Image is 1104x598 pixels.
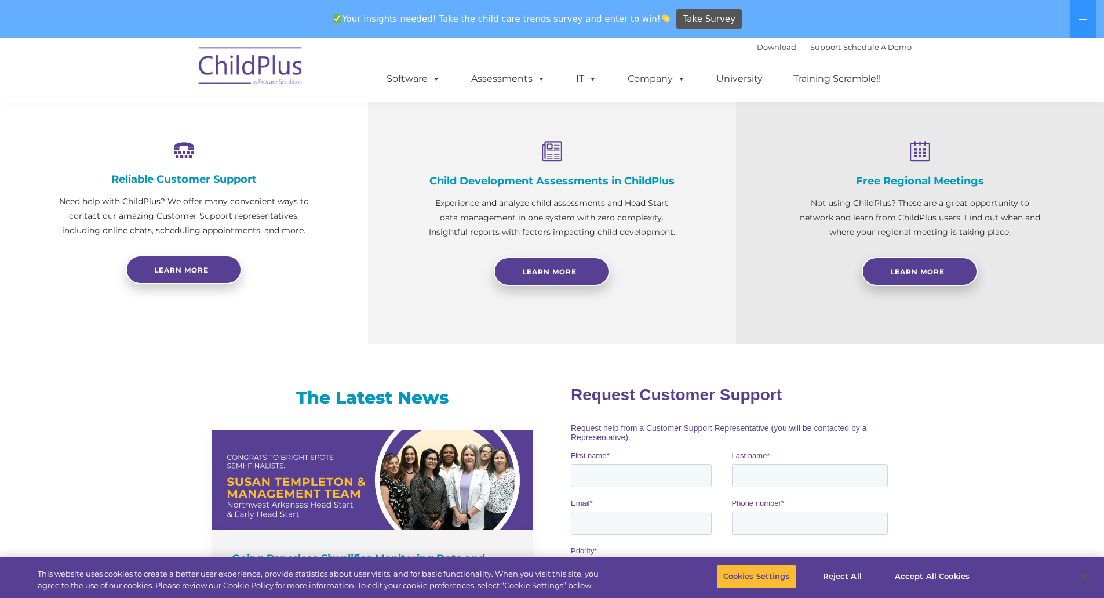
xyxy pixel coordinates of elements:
[375,67,452,90] a: Software
[161,124,210,133] span: Phone number
[426,196,678,240] p: Experience and analyze child assessments and Head Start data management in one system with zero c...
[58,173,310,186] h4: Reliable Customer Support
[794,196,1046,240] p: Not using ChildPlus? These are a great opportunity to network and learn from ChildPlus users. Fin...
[757,42,912,52] font: |
[661,14,670,23] img: 👏
[705,67,774,90] a: University
[460,67,557,90] a: Assessments
[843,42,912,52] a: Schedule A Demo
[676,9,742,30] a: Take Survey
[38,568,607,591] div: This website uses cookies to create a better user experience, provide statistics about user visit...
[1073,564,1098,589] button: Close
[154,266,209,274] span: Learn more
[58,194,310,238] p: Need help with ChildPlus? We offer many convenient ways to contact our amazing Customer Support r...
[782,67,892,90] a: Training Scramble!!
[794,175,1046,187] h4: Free Regional Meetings
[161,77,196,85] span: Last name
[328,8,675,30] span: Your insights needed! Take the child care trends survey and enter to win!
[888,564,976,589] button: Accept All Cookies
[212,386,533,409] h3: The Latest News
[333,14,341,23] img: ✅
[683,9,735,30] span: Take Survey
[494,257,610,286] a: Learn More
[564,67,609,90] a: IT
[806,564,879,589] button: Reject All
[757,42,796,52] a: Download
[810,42,841,52] a: Support
[717,564,796,589] button: Cookies Settings
[522,267,577,276] span: Learn More
[126,255,242,284] a: Learn more
[232,550,516,583] h4: Going Paperless Simplifies Monitoring Data and Running Reports
[890,267,945,276] span: Learn More
[616,67,697,90] a: Company
[426,175,678,187] h4: Child Development Assessments in ChildPlus
[193,39,309,97] img: ChildPlus by Procare Solutions
[862,257,978,286] a: Learn More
